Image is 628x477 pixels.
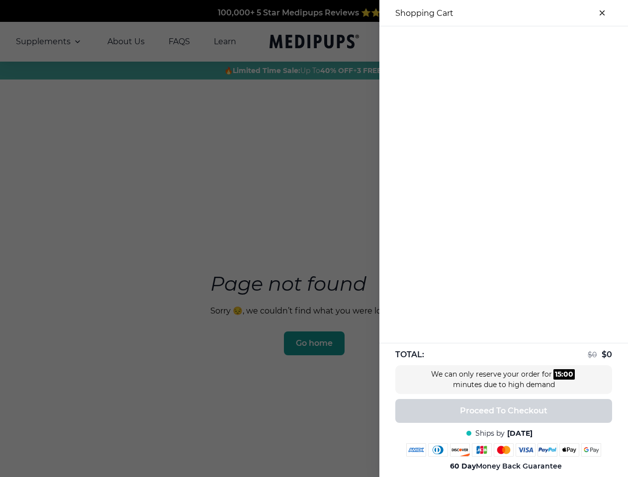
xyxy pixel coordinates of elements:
strong: 60 Day [450,462,476,471]
span: TOTAL: [395,349,424,360]
span: $ 0 [588,350,597,359]
span: [DATE] [507,429,533,438]
div: 15 [555,369,561,380]
button: close-cart [592,3,612,23]
div: 00 [563,369,573,380]
img: jcb [472,443,492,457]
img: mastercard [494,443,514,457]
img: amex [406,443,426,457]
img: google [581,443,601,457]
img: apple [559,443,579,457]
div: We can only reserve your order for minutes due to high demand [429,369,578,390]
span: Money Back Guarantee [450,462,562,471]
img: diners-club [428,443,448,457]
span: $ 0 [602,350,612,359]
div: : [553,369,575,380]
img: discover [450,443,470,457]
span: Ships by [475,429,505,438]
img: visa [516,443,536,457]
h3: Shopping Cart [395,8,453,18]
img: paypal [538,443,557,457]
